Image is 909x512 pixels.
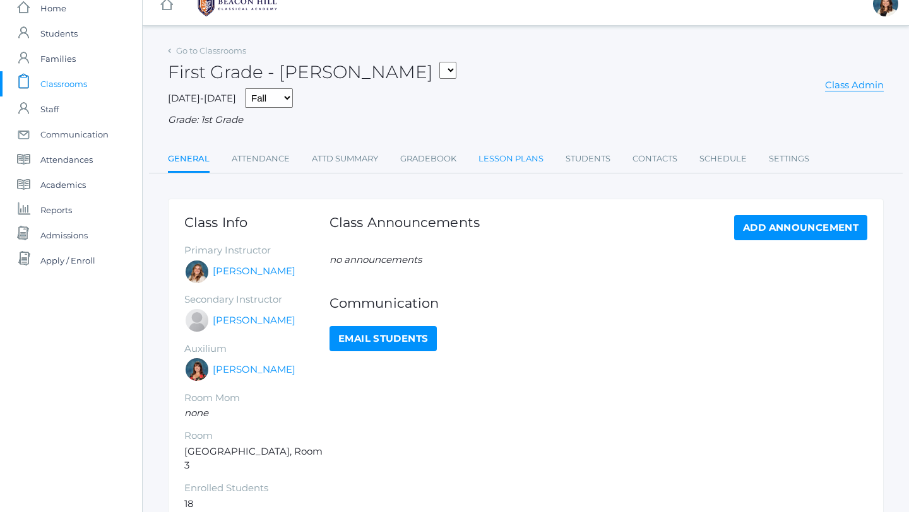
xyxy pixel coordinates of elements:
em: no announcements [330,253,422,265]
h1: Class Info [184,215,330,230]
div: Liv Barber [184,259,210,284]
span: Admissions [40,223,88,248]
a: Email Students [330,326,437,351]
a: Attd Summary [312,146,378,172]
a: Students [566,146,610,172]
h5: Room Mom [184,393,330,404]
h5: Auxilium [184,344,330,354]
span: Reports [40,197,72,223]
a: [PERSON_NAME] [213,313,295,328]
span: Students [40,21,78,46]
a: Gradebook [400,146,456,172]
a: Add Announcement [734,215,867,240]
a: Contacts [633,146,677,172]
span: Staff [40,96,59,122]
div: Heather Wallock [184,357,210,382]
a: Schedule [699,146,747,172]
em: none [184,407,208,419]
div: Jaimie Watson [184,308,210,333]
a: Go to Classrooms [176,45,246,55]
span: Academics [40,172,86,197]
h5: Secondary Instructor [184,294,330,305]
a: Class Admin [825,79,884,91]
li: 18 [184,497,330,511]
h5: Enrolled Students [184,483,330,494]
span: Families [40,46,76,71]
a: [PERSON_NAME] [213,264,295,279]
h5: Room [184,431,330,441]
h5: Primary Instructor [184,245,330,256]
a: Settings [769,146,809,172]
h2: First Grade - [PERSON_NAME] [168,62,456,82]
div: Grade: 1st Grade [168,113,884,127]
span: Attendances [40,147,93,172]
a: [PERSON_NAME] [213,363,295,377]
span: Communication [40,122,109,147]
a: Attendance [232,146,290,172]
h1: Communication [330,296,867,310]
div: [GEOGRAPHIC_DATA], Room 3 [184,215,330,511]
span: Apply / Enroll [40,248,95,273]
span: Classrooms [40,71,87,96]
a: General [168,146,210,173]
h1: Class Announcements [330,215,480,237]
span: [DATE]-[DATE] [168,92,236,104]
a: Lesson Plans [478,146,544,172]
